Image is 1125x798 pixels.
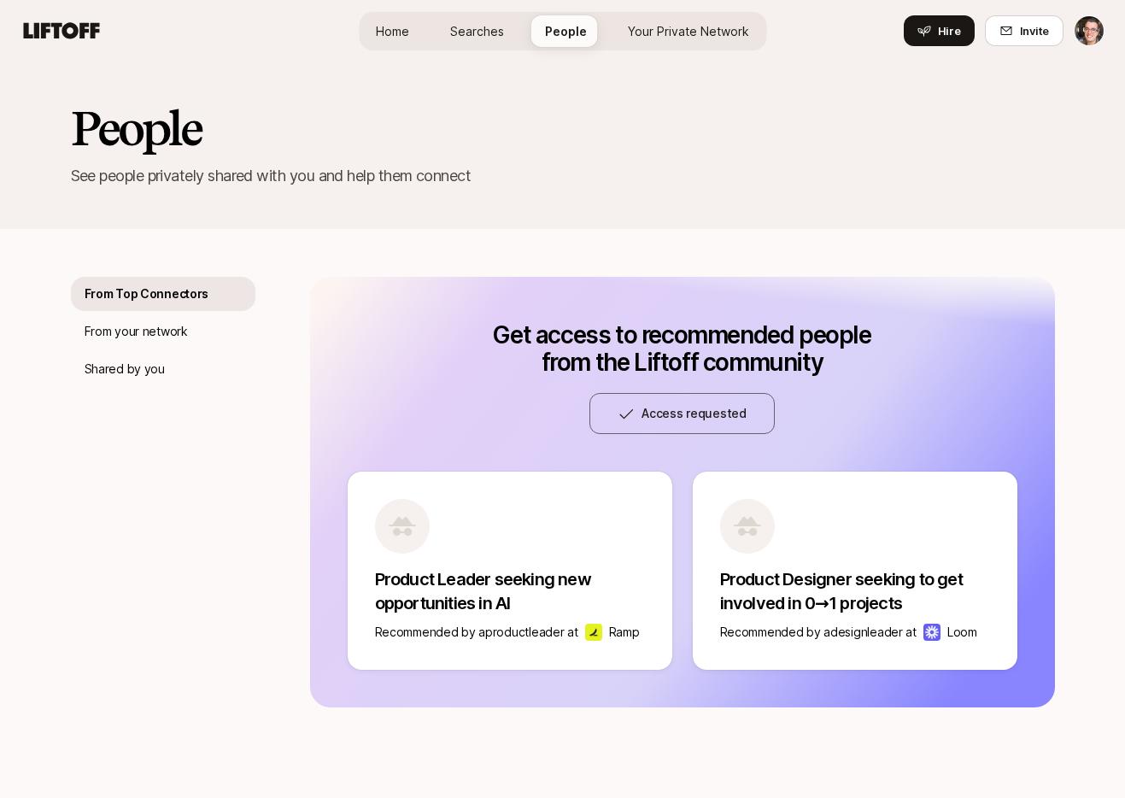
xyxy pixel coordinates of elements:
span: People [545,22,587,40]
span: Home [376,22,409,40]
button: Eric Smith [1074,15,1104,46]
p: See people privately shared with you and help them connect [71,164,1055,188]
p: Ramp [609,622,640,643]
p: From your network [85,321,188,342]
a: People [531,15,601,47]
p: Loom [947,622,977,643]
button: Hire [904,15,975,46]
a: Home [362,15,423,47]
p: Shared by you [85,359,165,379]
p: From Top Connectors [85,284,209,304]
a: Your Private Network [614,15,763,47]
p: Product Leader seeking new opportunities in AI [375,567,645,615]
span: Hire [938,22,961,39]
span: Invite [1020,22,1049,39]
img: Eric Smith [1075,16,1104,45]
img: Loom [923,624,940,641]
p: Recommended by a design leader at [720,622,917,643]
h2: People [71,103,1055,154]
button: Invite [985,15,1063,46]
button: Access requested [589,393,775,434]
img: Ramp [585,624,602,641]
p: Recommended by a product leader at [375,622,578,643]
span: Searches [450,22,504,40]
p: Product Designer seeking to get involved in 0→1 projects [720,567,990,615]
p: Get access to recommended people from the Liftoff community [473,321,892,376]
a: Searches [437,15,518,47]
span: Your Private Network [628,22,749,40]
